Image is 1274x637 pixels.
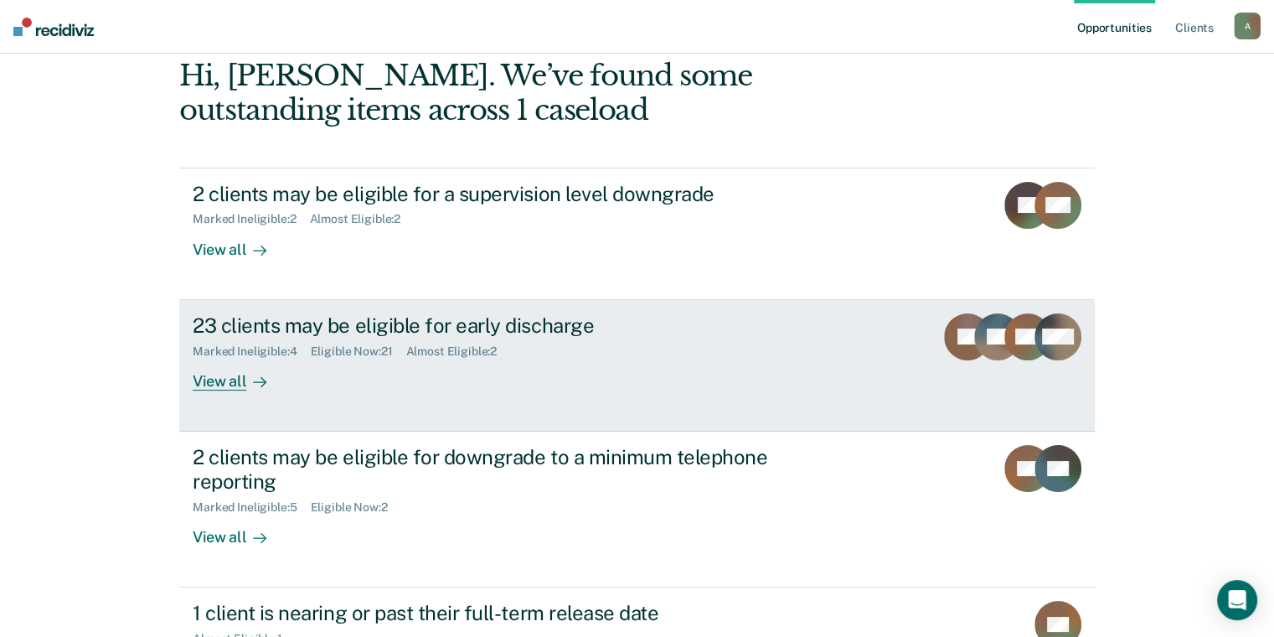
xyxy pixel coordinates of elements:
[311,344,406,359] div: Eligible Now : 21
[310,212,415,226] div: Almost Eligible : 2
[179,432,1095,588] a: 2 clients may be eligible for downgrade to a minimum telephone reportingMarked Ineligible:5Eligib...
[311,500,401,515] div: Eligible Now : 2
[193,344,310,359] div: Marked Ineligible : 4
[1234,13,1261,39] button: A
[405,344,510,359] div: Almost Eligible : 2
[193,358,286,391] div: View all
[1217,580,1257,620] div: Open Intercom Messenger
[193,601,781,625] div: 1 client is nearing or past their full-term release date
[193,445,781,494] div: 2 clients may be eligible for downgrade to a minimum telephone reporting
[179,59,911,127] div: Hi, [PERSON_NAME]. We’ve found some outstanding items across 1 caseload
[13,18,94,36] img: Recidiviz
[193,514,286,546] div: View all
[193,313,781,338] div: 23 clients may be eligible for early discharge
[179,300,1095,432] a: 23 clients may be eligible for early dischargeMarked Ineligible:4Eligible Now:21Almost Eligible:2...
[193,500,310,515] div: Marked Ineligible : 5
[193,226,286,259] div: View all
[193,182,781,206] div: 2 clients may be eligible for a supervision level downgrade
[193,212,309,226] div: Marked Ineligible : 2
[179,168,1095,300] a: 2 clients may be eligible for a supervision level downgradeMarked Ineligible:2Almost Eligible:2Vi...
